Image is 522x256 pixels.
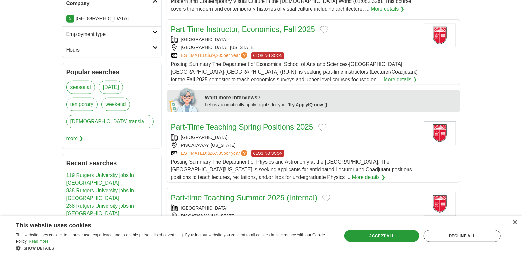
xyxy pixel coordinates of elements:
span: ? [241,150,247,156]
span: Show details [24,246,54,251]
a: ESTIMATED:$26,989per year? [181,150,249,157]
h2: Employment type [66,31,153,38]
h2: Popular searches [66,67,158,77]
div: Want more interviews? [205,94,456,102]
a: temporary [66,98,98,111]
div: PISCATAWAY, [US_STATE] [171,142,419,149]
span: This website uses cookies to improve user experience and to enable personalised advertising. By u... [16,233,325,244]
div: This website uses cookies [16,220,317,229]
a: X [66,15,74,23]
a: Part-Time Instructor, Economics, Fall 2025 [171,25,315,33]
a: 238 Rutgers University jobs in [GEOGRAPHIC_DATA] [66,203,134,216]
h2: Hours [66,46,153,54]
a: 119 Rutgers University jobs in [GEOGRAPHIC_DATA] [66,173,134,186]
a: More details ❯ [384,76,417,83]
a: Part-time Teaching Summer 2025 (Internal) [171,193,318,202]
div: Decline all [424,230,501,242]
a: Part-Time Teaching Spring Positions 2025 [171,123,313,131]
button: Add to favorite jobs [322,195,331,202]
a: weekend [101,98,130,111]
div: PISCATAWAY, [US_STATE] [171,213,419,219]
span: ? [241,52,247,59]
a: More details ❯ [371,5,404,13]
a: Try ApplyIQ now ❯ [288,102,328,107]
a: 838 Rutgers University jobs in [GEOGRAPHIC_DATA] [66,188,134,201]
div: Show details [16,245,333,251]
img: apply-iq-scientist.png [169,87,200,112]
img: Rutgers University logo [424,192,456,216]
div: Let us automatically apply to jobs for you. [205,102,456,108]
a: [GEOGRAPHIC_DATA] [181,135,228,140]
a: Hours [62,42,161,58]
span: Posting Summary The Department of Economics, School of Arts and Sciences-[GEOGRAPHIC_DATA], [GEOG... [171,61,418,82]
a: Read more, opens a new window [29,239,48,244]
div: [GEOGRAPHIC_DATA], [US_STATE] [171,44,419,51]
span: CLOSING SOON [251,150,284,157]
div: Accept all [344,230,419,242]
a: [GEOGRAPHIC_DATA] [181,37,228,42]
span: CLOSING SOON [251,52,284,59]
button: Add to favorite jobs [320,26,328,34]
img: Rutgers University logo [424,24,456,47]
a: [GEOGRAPHIC_DATA] [181,205,228,210]
span: $39,205 [207,53,224,58]
span: $26,989 [207,151,224,156]
a: [DATE] [99,81,123,94]
span: more ❯ [66,132,84,145]
a: seasonal [66,81,95,94]
img: Rutgers University logo [424,121,456,145]
div: Close [512,220,517,225]
h2: Recent searches [66,158,158,168]
span: Posting Summary The Department of Physics and Astronomy at the [GEOGRAPHIC_DATA], The [GEOGRAPHIC... [171,159,412,180]
a: More details ❯ [352,174,386,181]
button: Add to favorite jobs [318,124,327,132]
a: ESTIMATED:$39,205per year? [181,52,249,59]
a: [DEMOGRAPHIC_DATA] translator [66,115,154,128]
a: Employment type [62,26,161,42]
li: [GEOGRAPHIC_DATA] [66,15,158,23]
